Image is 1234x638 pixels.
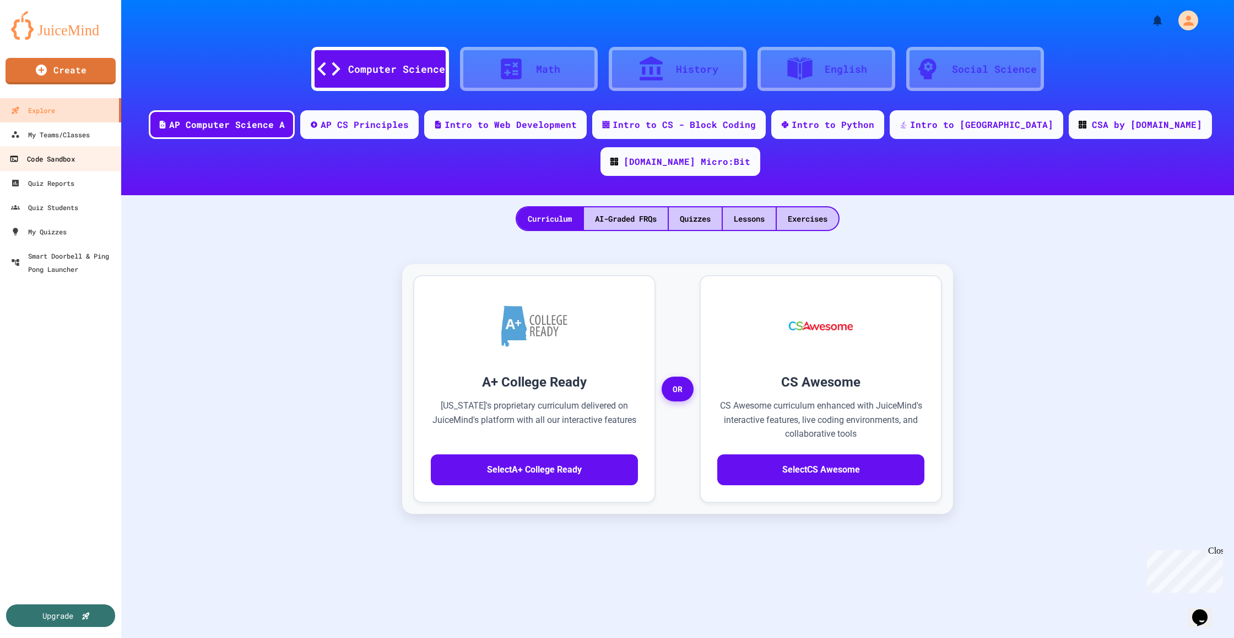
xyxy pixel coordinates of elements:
div: My Teams/Classes [11,128,90,141]
div: Math [536,62,560,77]
div: Quiz Reports [11,176,74,190]
div: Social Science [952,62,1037,77]
div: Quiz Students [11,201,78,214]
div: Chat with us now!Close [4,4,76,70]
div: History [676,62,718,77]
div: Quizzes [669,207,722,230]
img: CODE_logo_RGB.png [1079,121,1086,128]
img: logo-orange.svg [11,11,110,40]
div: Intro to Web Development [445,118,577,131]
div: Exercises [777,207,838,230]
div: Explore [11,104,55,117]
img: CS Awesome [778,293,864,359]
p: CS Awesome curriculum enhanced with JuiceMind's interactive features, live coding environments, a... [717,399,924,441]
div: Smart Doorbell & Ping Pong Launcher [11,249,117,276]
div: English [825,62,867,77]
div: CSA by [DOMAIN_NAME] [1092,118,1202,131]
div: AP CS Principles [321,118,409,131]
div: My Account [1167,8,1201,33]
h3: CS Awesome [717,372,924,392]
button: SelectCS Awesome [717,454,924,485]
div: Code Sandbox [9,152,74,166]
h3: A+ College Ready [431,372,638,392]
button: SelectA+ College Ready [431,454,638,485]
div: Intro to Python [792,118,874,131]
div: My Notifications [1130,11,1167,30]
div: Intro to [GEOGRAPHIC_DATA] [910,118,1053,131]
div: Lessons [723,207,776,230]
iframe: chat widget [1143,546,1223,593]
img: CODE_logo_RGB.png [610,158,618,165]
p: [US_STATE]'s proprietary curriculum delivered on JuiceMind's platform with all our interactive fe... [431,399,638,441]
div: Upgrade [42,610,73,621]
img: A+ College Ready [501,305,567,347]
div: My Quizzes [11,225,67,238]
div: AP Computer Science A [169,118,285,131]
div: Intro to CS - Block Coding [613,118,756,131]
div: [DOMAIN_NAME] Micro:Bit [624,155,750,168]
div: Computer Science [348,62,445,77]
div: AI-Graded FRQs [584,207,668,230]
div: Curriculum [517,207,583,230]
a: Create [6,58,116,84]
span: OR [662,377,694,402]
iframe: chat widget [1188,594,1223,627]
